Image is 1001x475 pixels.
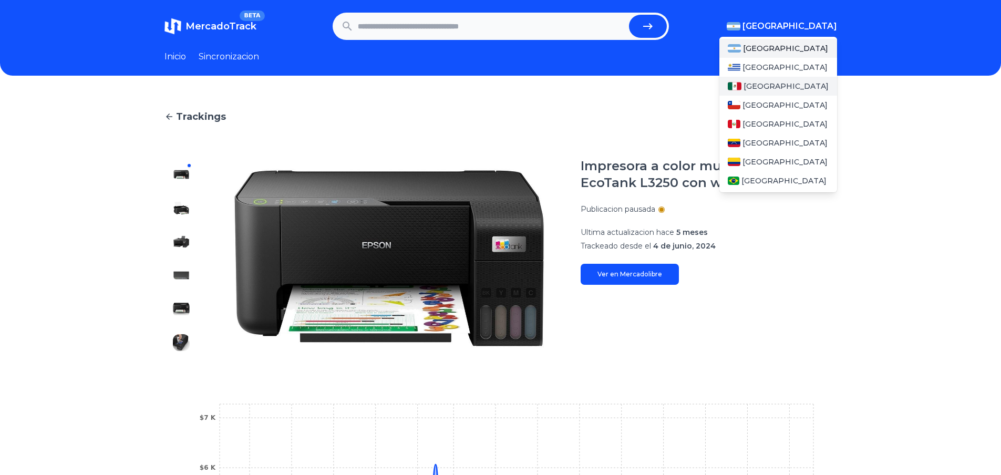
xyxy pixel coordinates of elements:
span: [GEOGRAPHIC_DATA] [742,138,828,148]
span: [GEOGRAPHIC_DATA] [742,62,828,73]
p: Publicacion pausada [581,204,655,214]
img: Brasil [728,177,740,185]
span: Trackings [176,109,226,124]
a: Chile[GEOGRAPHIC_DATA] [719,96,837,115]
img: Impresora a color multifunción Epson EcoTank L3250 con wifi negra 110V [173,334,190,351]
tspan: $6 K [199,464,215,471]
a: Mexico[GEOGRAPHIC_DATA] [719,77,837,96]
img: Mexico [728,82,741,90]
button: [GEOGRAPHIC_DATA] [727,20,837,33]
a: Colombia[GEOGRAPHIC_DATA] [719,152,837,171]
span: [GEOGRAPHIC_DATA] [742,119,828,129]
span: [GEOGRAPHIC_DATA] [742,157,828,167]
a: Trackings [164,109,837,124]
img: Uruguay [728,63,740,71]
img: Impresora a color multifunción Epson EcoTank L3250 con wifi negra 110V [173,301,190,317]
img: Argentina [728,44,741,53]
img: Peru [728,120,740,128]
a: Sincronizacion [199,50,259,63]
a: Ver en Mercadolibre [581,264,679,285]
img: Impresora a color multifunción Epson EcoTank L3250 con wifi negra 110V [173,267,190,284]
span: [GEOGRAPHIC_DATA] [741,175,827,186]
span: 5 meses [676,228,708,237]
span: [GEOGRAPHIC_DATA] [742,20,837,33]
a: Venezuela[GEOGRAPHIC_DATA] [719,133,837,152]
a: Inicio [164,50,186,63]
tspan: $7 K [199,414,215,421]
img: Argentina [727,22,740,30]
span: BETA [240,11,264,21]
span: Trackeado desde el [581,241,651,251]
img: Colombia [728,158,740,166]
img: Impresora a color multifunción Epson EcoTank L3250 con wifi negra 110V [173,233,190,250]
a: Argentina[GEOGRAPHIC_DATA] [719,39,837,58]
a: Brasil[GEOGRAPHIC_DATA] [719,171,837,190]
h1: Impresora a color multifunción Epson EcoTank L3250 con wifi negra 110V [581,158,837,191]
span: [GEOGRAPHIC_DATA] [744,81,829,91]
img: Impresora a color multifunción Epson EcoTank L3250 con wifi negra 110V [173,166,190,183]
img: Impresora a color multifunción Epson EcoTank L3250 con wifi negra 110V [219,158,560,359]
span: Ultima actualizacion hace [581,228,674,237]
span: [GEOGRAPHIC_DATA] [743,43,828,54]
a: MercadoTrackBETA [164,18,256,35]
img: Venezuela [728,139,740,147]
span: 4 de junio, 2024 [653,241,716,251]
a: Peru[GEOGRAPHIC_DATA] [719,115,837,133]
a: Uruguay[GEOGRAPHIC_DATA] [719,58,837,77]
img: Impresora a color multifunción Epson EcoTank L3250 con wifi negra 110V [173,200,190,216]
span: MercadoTrack [185,20,256,32]
img: MercadoTrack [164,18,181,35]
span: [GEOGRAPHIC_DATA] [742,100,828,110]
img: Chile [728,101,740,109]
